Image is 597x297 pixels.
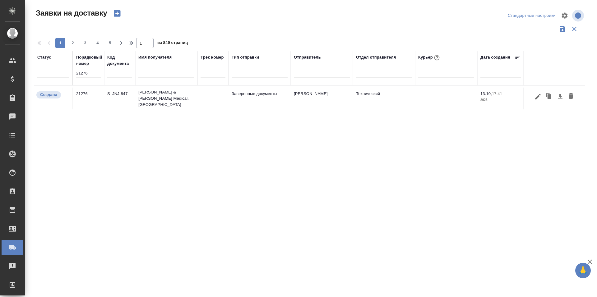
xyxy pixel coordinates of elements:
[138,54,172,60] div: Имя получателя
[229,88,291,109] td: Заверенные документы
[418,54,441,62] div: Курьер
[135,86,197,111] td: [PERSON_NAME] & [PERSON_NAME] Medical, [GEOGRAPHIC_DATA]
[201,54,224,60] div: Трек номер
[80,38,90,48] button: 3
[480,54,510,60] div: Дата создания
[37,54,51,60] div: Статус
[291,88,353,109] td: [PERSON_NAME]
[105,38,115,48] button: 5
[93,38,103,48] button: 4
[104,88,135,109] td: S_JNJ-847
[566,91,576,103] button: Удалить
[34,8,107,18] span: Заявки на доставку
[68,38,78,48] button: 2
[105,40,115,46] span: 5
[73,88,104,109] td: 21276
[557,23,568,35] button: Сохранить фильтры
[568,23,580,35] button: Сбросить фильтры
[93,40,103,46] span: 4
[543,91,555,103] button: Клонировать
[157,39,188,48] span: из 849 страниц
[80,40,90,46] span: 3
[353,88,415,109] td: Технический
[356,54,396,60] div: Отдел отправителя
[575,263,591,278] button: 🙏
[68,40,78,46] span: 2
[480,97,521,103] p: 2025
[433,54,441,62] button: При выборе курьера статус заявки автоматически поменяется на «Принята»
[555,91,566,103] button: Скачать
[506,11,557,21] div: split button
[40,92,57,98] p: Создана
[294,54,321,60] div: Отправитель
[578,264,588,277] span: 🙏
[76,54,102,67] div: Порядковый номер
[533,91,543,103] button: Редактировать
[110,8,125,19] button: Создать
[492,91,502,96] p: 17:41
[36,91,69,99] div: Новая заявка, еще не передана в работу
[107,54,132,67] div: Код документа
[232,54,259,60] div: Тип отправки
[480,91,492,96] p: 13.10,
